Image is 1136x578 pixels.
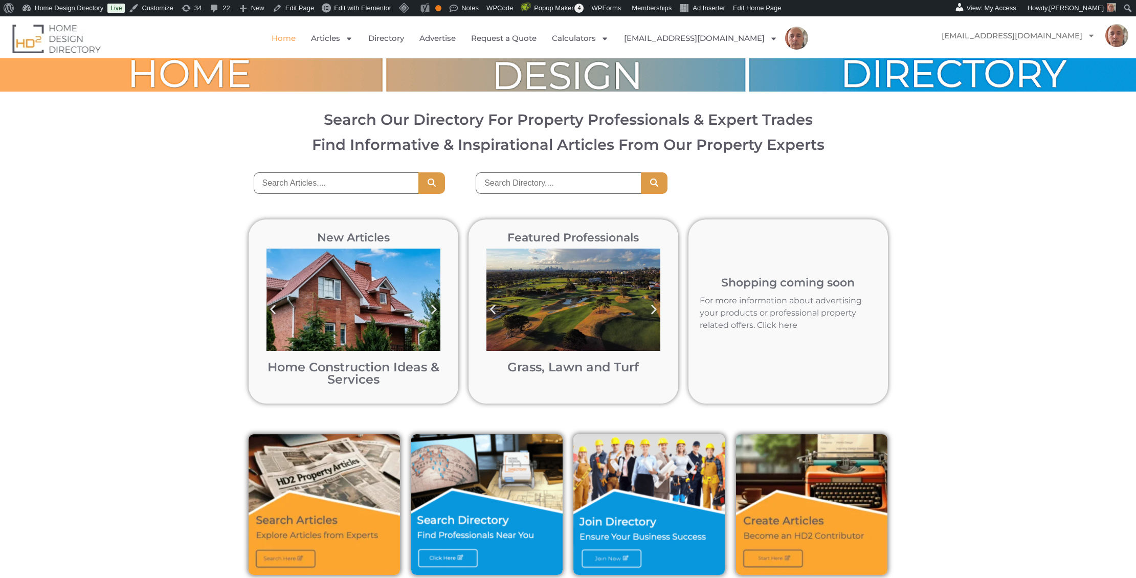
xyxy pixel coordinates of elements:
a: Directory [368,27,404,50]
img: Mark Czernkowski [1105,24,1128,47]
a: Calculators [552,27,609,50]
nav: Menu [931,24,1128,48]
h2: Search Our Directory For Property Professionals & Expert Trades [21,112,1115,127]
a: Home Construction Ideas & Services [268,360,439,387]
a: Grass, Lawn and Turf [507,360,639,374]
div: Next slide [422,298,446,321]
a: Articles [311,27,353,50]
input: Search Articles.... [254,172,419,194]
h2: Featured Professionals [481,232,665,243]
img: Bonnie Doon Golf Club in Sydney post turf pigment [486,249,660,351]
a: [EMAIL_ADDRESS][DOMAIN_NAME] [931,24,1105,48]
div: Previous slide [261,298,284,321]
span: [PERSON_NAME] [1049,4,1104,12]
nav: Menu [230,27,850,50]
button: Search [418,172,445,194]
div: OK [435,5,441,11]
h2: New Articles [261,232,446,243]
div: 1 / 12 [261,243,446,391]
div: Previous slide [481,298,504,321]
img: Mark Czernkowski [785,27,808,50]
span: Edit with Elementor [334,4,391,12]
a: Advertise [419,27,456,50]
h3: Find Informative & Inspirational Articles From Our Property Experts [21,137,1115,152]
a: Request a Quote [471,27,537,50]
input: Search Directory.... [476,172,641,194]
button: Search [641,172,667,194]
div: 1 / 12 [481,243,665,391]
a: Live [107,4,125,13]
a: Home [272,27,296,50]
div: Next slide [642,298,665,321]
a: [EMAIL_ADDRESS][DOMAIN_NAME] [624,27,777,50]
span: 4 [574,4,584,13]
